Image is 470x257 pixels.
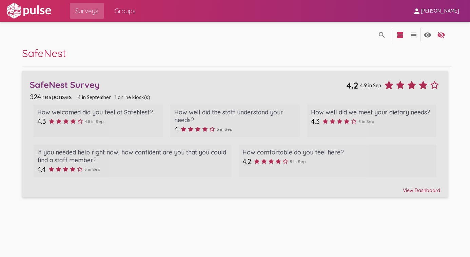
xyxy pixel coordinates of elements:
[37,148,227,164] div: If you needed help right now, how confident are you that you could find a staff member?
[437,31,445,39] mat-icon: language
[413,7,421,15] mat-icon: person
[290,159,306,164] span: 5 in Sep
[358,119,374,124] span: 5 in Sep
[375,28,389,41] button: language
[393,28,407,41] button: language
[5,2,52,19] img: white-logo.svg
[70,3,104,19] a: Surveys
[30,181,440,194] div: View Dashboard
[30,93,72,100] span: 324 responses
[78,94,111,100] span: 4 in September
[22,71,448,197] a: SafeNest Survey4.24.9 in Sep324 responses4 in September1 online kiosk(s)How welcomed did you feel...
[30,79,346,90] div: SafeNest Survey
[396,31,404,39] mat-icon: language
[346,80,358,91] span: 4.2
[434,28,448,41] button: language
[360,82,381,88] span: 4.9 in Sep
[378,31,386,39] mat-icon: language
[217,127,233,132] span: 5 in Sep
[22,47,66,60] span: SafeNest
[174,108,296,124] div: How well did the staff understand your needs?
[37,117,46,126] span: 4.3
[85,119,104,124] span: 4.8 in Sep
[84,167,100,172] span: 5 in Sep
[115,94,150,100] span: 1 online kiosk(s)
[242,148,432,156] div: How comfortable do you feel here?
[174,125,178,133] span: 4
[37,108,159,116] div: How welcomed did you feel at SafeNest?
[407,28,420,41] button: language
[421,28,434,41] button: language
[37,165,46,173] span: 4.4
[115,5,136,17] span: Groups
[421,8,459,14] span: [PERSON_NAME]
[311,108,433,116] div: How well did we meet your dietary needs?
[424,31,432,39] mat-icon: language
[109,3,141,19] a: Groups
[75,5,98,17] span: Surveys
[311,117,320,126] span: 4.3
[407,4,465,17] button: [PERSON_NAME]
[242,157,251,166] span: 4.2
[410,31,418,39] mat-icon: language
